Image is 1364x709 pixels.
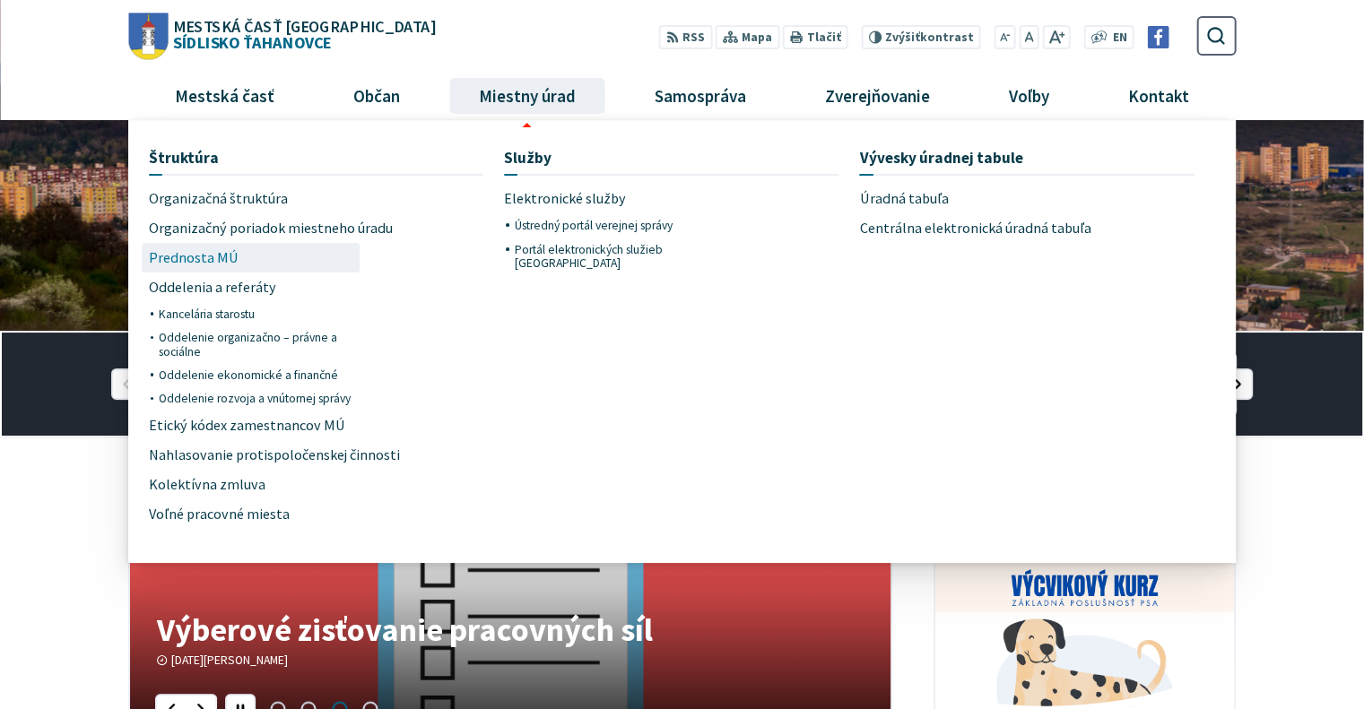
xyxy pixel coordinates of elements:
[149,272,353,302] a: Oddelenia a referáty
[149,499,353,529] a: Voľné pracovné miesta
[742,29,772,48] span: Mapa
[149,440,484,470] a: Nahlasovanie protispoločenskej činnosti
[622,72,779,120] a: Samospráva
[157,613,864,645] h4: Výberové zisťovanie pracovných síl
[149,470,353,499] a: Kolektívna zmluva
[346,72,406,120] span: Občan
[159,302,353,325] a: Kancelária starostu
[1003,72,1056,120] span: Voľby
[149,470,265,499] span: Kolektívna zmluva
[159,363,338,386] span: Oddelenie ekonomické a finančné
[514,213,708,237] a: Ústredný portál verejnej správy
[977,72,1082,120] a: Voľby
[149,243,239,272] span: Prednosta MÚ
[885,30,974,45] span: kontrast
[149,411,353,440] a: Etický kódex zamestnancov MÚ
[859,141,1195,174] a: Vývesky úradnej tabule
[514,238,708,274] a: Portál elektronických služieb [GEOGRAPHIC_DATA]
[149,272,276,302] span: Oddelenia a referáty
[1222,368,1253,399] div: Nasledujúci slajd
[859,185,948,214] span: Úradná tabuľa
[128,13,168,59] img: Prejsť na domovskú stránku
[149,499,290,529] span: Voľné pracovné miesta
[171,653,288,668] span: [DATE][PERSON_NAME]
[504,185,708,214] a: Elektronické služby
[1122,72,1196,120] span: Kontakt
[859,213,1195,243] a: Centrálna elektronická úradná tabuľa
[1042,25,1070,49] button: Zväčšiť veľkosť písma
[159,326,353,363] a: Oddelenie organizačno – právne a sociálne
[859,213,1090,243] span: Centrálna elektronická úradná tabuľa
[514,213,672,237] span: Ústredný portál verejnej správy
[149,213,393,243] span: Organizačný poriadok miestneho úradu
[159,363,353,386] a: Oddelenie ekonomické a finančné
[1096,72,1222,120] a: Kontakt
[168,72,281,120] span: Mestská časť
[128,13,435,59] a: Logo Sídlisko Ťahanovce, prejsť na domovskú stránku.
[504,141,839,174] a: Služby
[793,72,963,120] a: Zverejňovanie
[1108,29,1132,48] a: EN
[682,29,705,48] span: RSS
[159,387,351,411] span: Oddelenie rozvoja a vnútornej správy
[111,368,142,399] div: Predošlý slajd
[859,185,1195,214] a: Úradná tabuľa
[504,141,552,174] span: Služby
[149,213,484,243] a: Organizačný poriadok miestneho úradu
[149,440,400,470] span: Nahlasovanie protispoločenskej činnosti
[159,387,353,411] a: Oddelenie rozvoja a vnútornej správy
[659,25,712,49] a: RSS
[446,72,608,120] a: Miestny úrad
[142,72,307,120] a: Mestská časť
[149,243,353,272] a: Prednosta MÚ
[1147,26,1169,48] img: Prejsť na Facebook stránku
[1019,25,1038,49] button: Nastaviť pôvodnú veľkosť písma
[885,30,920,45] span: Zvýšiť
[995,25,1016,49] button: Zmenšiť veľkosť písma
[320,72,432,120] a: Občan
[647,72,752,120] span: Samospráva
[859,141,1022,174] span: Vývesky úradnej tabule
[159,302,255,325] span: Kancelária starostu
[806,30,840,45] span: Tlačiť
[149,141,219,174] span: Štruktúra
[819,72,937,120] span: Zverejňovanie
[783,25,847,49] button: Tlačiť
[149,185,353,214] a: Organizačná štruktúra
[168,18,435,50] h1: Sídlisko Ťahanovce
[504,185,626,214] span: Elektronické služby
[472,72,582,120] span: Miestny úrad
[716,25,779,49] a: Mapa
[1112,29,1126,48] span: EN
[149,141,484,174] a: Štruktúra
[861,25,980,49] button: Zvýšiťkontrast
[149,185,288,214] span: Organizačná štruktúra
[149,411,345,440] span: Etický kódex zamestnancov MÚ
[173,18,435,34] span: Mestská časť [GEOGRAPHIC_DATA]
